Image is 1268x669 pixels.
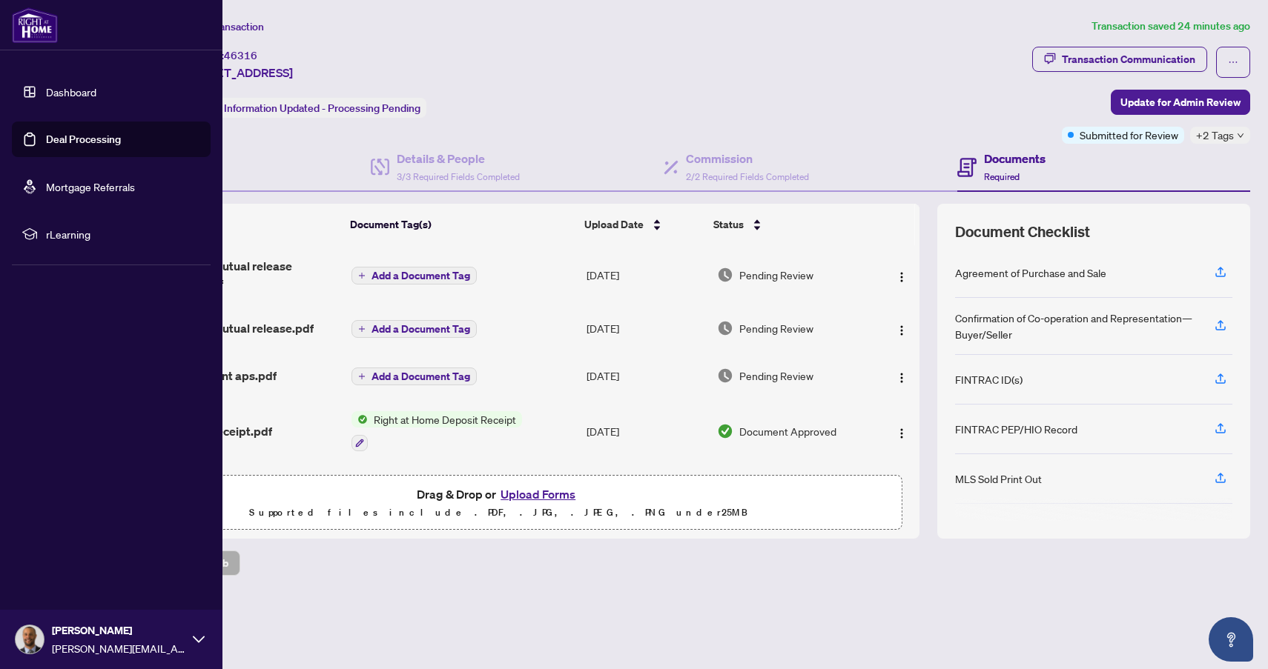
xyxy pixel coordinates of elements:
button: Upload Forms [496,485,580,504]
a: Mortgage Referrals [46,180,135,193]
div: MLS Sold Print Out [955,470,1042,487]
span: Submitted for Review [1080,127,1178,143]
button: Add a Document Tag [351,267,477,284]
span: ellipsis [1228,57,1238,67]
td: [DATE] [581,304,711,352]
button: Logo [890,364,914,387]
div: FINTRAC PEP/HIO Record [955,421,1077,437]
span: 3/3 Required Fields Completed [397,171,520,182]
span: 46316 [224,49,257,62]
span: Update for Admin Review [1120,90,1241,114]
div: FINTRAC ID(s) [955,371,1023,387]
a: Deal Processing [46,133,121,146]
button: Add a Document Tag [351,320,477,338]
button: Transaction Communication [1032,47,1207,72]
button: Add a Document Tag [351,367,477,386]
span: Pending Review [739,367,813,384]
a: Dashboard [46,85,96,99]
span: Document Checklist [955,222,1090,242]
button: Update for Admin Review [1111,90,1250,115]
td: [DATE] [581,245,711,304]
span: 102 Aspen 3 mutual release EXECUTED.pdf [140,257,339,293]
button: Open asap [1209,617,1253,662]
span: Required [984,171,1020,182]
span: [PERSON_NAME][EMAIL_ADDRESS][DOMAIN_NAME] [52,640,185,656]
img: logo [12,7,58,43]
span: Drag & Drop or [417,485,580,504]
div: Status: [184,98,426,118]
h4: Details & People [397,150,520,167]
button: Status IconRight at Home Deposit Receipt [351,411,522,451]
button: Add a Document Tag [351,367,477,385]
img: Status Icon [351,411,368,427]
img: Logo [896,324,908,336]
span: plus [358,272,366,279]
button: Logo [890,316,914,340]
span: Status [713,216,744,233]
th: Document Tag(s) [344,204,578,245]
img: Logo [896,372,908,384]
article: Transaction saved 24 minutes ago [1092,18,1250,35]
span: [STREET_ADDRESS] [184,64,293,81]
span: Pending Review [739,267,813,283]
span: Add a Document Tag [372,324,470,334]
td: [DATE] [581,352,711,399]
span: 2/2 Required Fields Completed [686,171,809,182]
span: 102 Aspen 3 mutual release.pdf [140,319,314,337]
div: Confirmation of Co-operation and Representation—Buyer/Seller [955,310,1197,342]
div: Agreement of Purchase and Sale [955,264,1106,281]
th: (7) File Name [134,204,344,245]
span: plus [358,373,366,380]
button: Logo [890,419,914,443]
span: Information Updated - Processing Pending [224,101,420,115]
div: Transaction Communication [1062,47,1195,71]
th: Upload Date [578,204,708,245]
span: Add a Document Tag [372,371,470,382]
button: Logo [890,263,914,287]
img: Document Status [717,367,733,384]
span: Right at Home Deposit Receipt [368,411,522,427]
span: Drag & Drop orUpload FormsSupported files include .PDF, .JPG, .JPEG, .PNG under25MB [96,476,901,530]
img: Logo [896,271,908,283]
button: Add a Document Tag [351,266,477,285]
span: down [1237,132,1244,139]
h4: Commission [686,150,809,167]
span: rLearning [46,226,200,242]
td: [DATE] [581,463,711,527]
p: Supported files include .PDF, .JPG, .JPEG, .PNG under 25 MB [105,504,892,522]
img: Logo [896,427,908,439]
span: Document Approved [739,423,836,439]
img: Document Status [717,267,733,283]
img: Document Status [717,423,733,439]
span: View Transaction [185,20,264,33]
img: Document Status [717,320,733,336]
button: Add a Document Tag [351,319,477,339]
td: [DATE] [581,399,711,463]
span: [PERSON_NAME] [52,622,185,639]
img: Profile Icon [16,625,44,653]
span: +2 Tags [1196,127,1234,144]
span: Pending Review [739,320,813,336]
th: Status [707,204,870,245]
span: Add a Document Tag [372,270,470,281]
span: plus [358,325,366,333]
span: Upload Date [584,216,644,233]
h4: Documents [984,150,1046,167]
